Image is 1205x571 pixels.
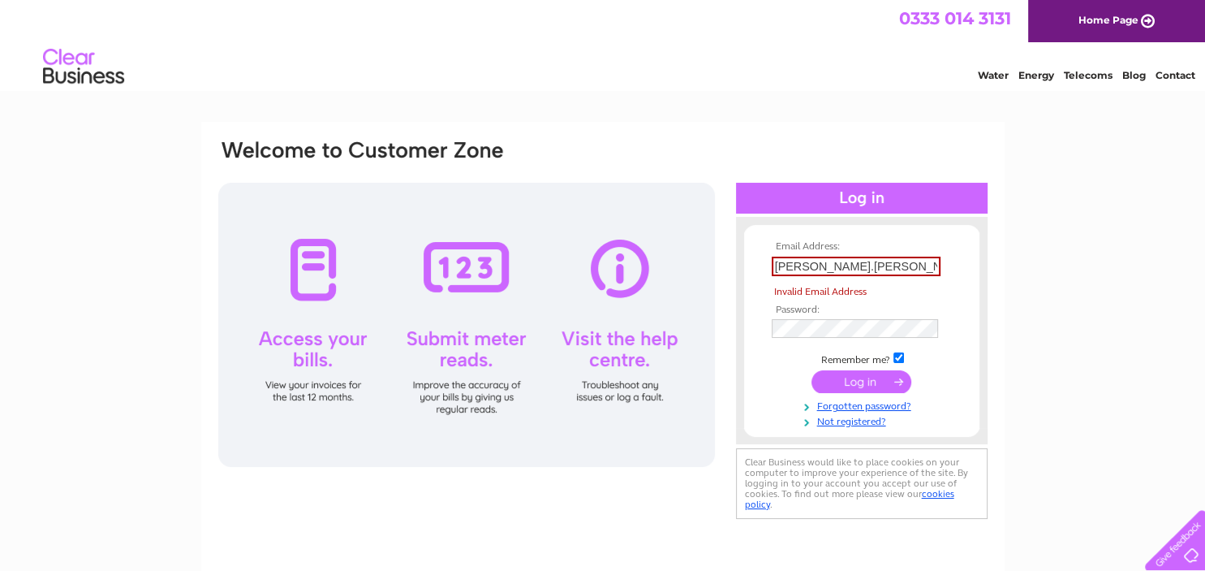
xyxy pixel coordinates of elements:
[1156,69,1195,81] a: Contact
[745,488,954,510] a: cookies policy
[978,69,1009,81] a: Water
[899,8,1011,28] a: 0333 014 3131
[1122,69,1146,81] a: Blog
[1064,69,1112,81] a: Telecoms
[42,42,125,92] img: logo.png
[768,305,956,316] th: Password:
[774,286,867,297] span: Invalid Email Address
[736,448,988,519] div: Clear Business would like to place cookies on your computer to improve your experience of the sit...
[772,397,956,413] a: Forgotten password?
[220,9,987,79] div: Clear Business is a trading name of Verastar Limited (registered in [GEOGRAPHIC_DATA] No. 3667643...
[768,350,956,366] td: Remember me?
[1018,69,1054,81] a: Energy
[768,241,956,253] th: Email Address:
[811,370,911,393] input: Submit
[772,413,956,428] a: Not registered?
